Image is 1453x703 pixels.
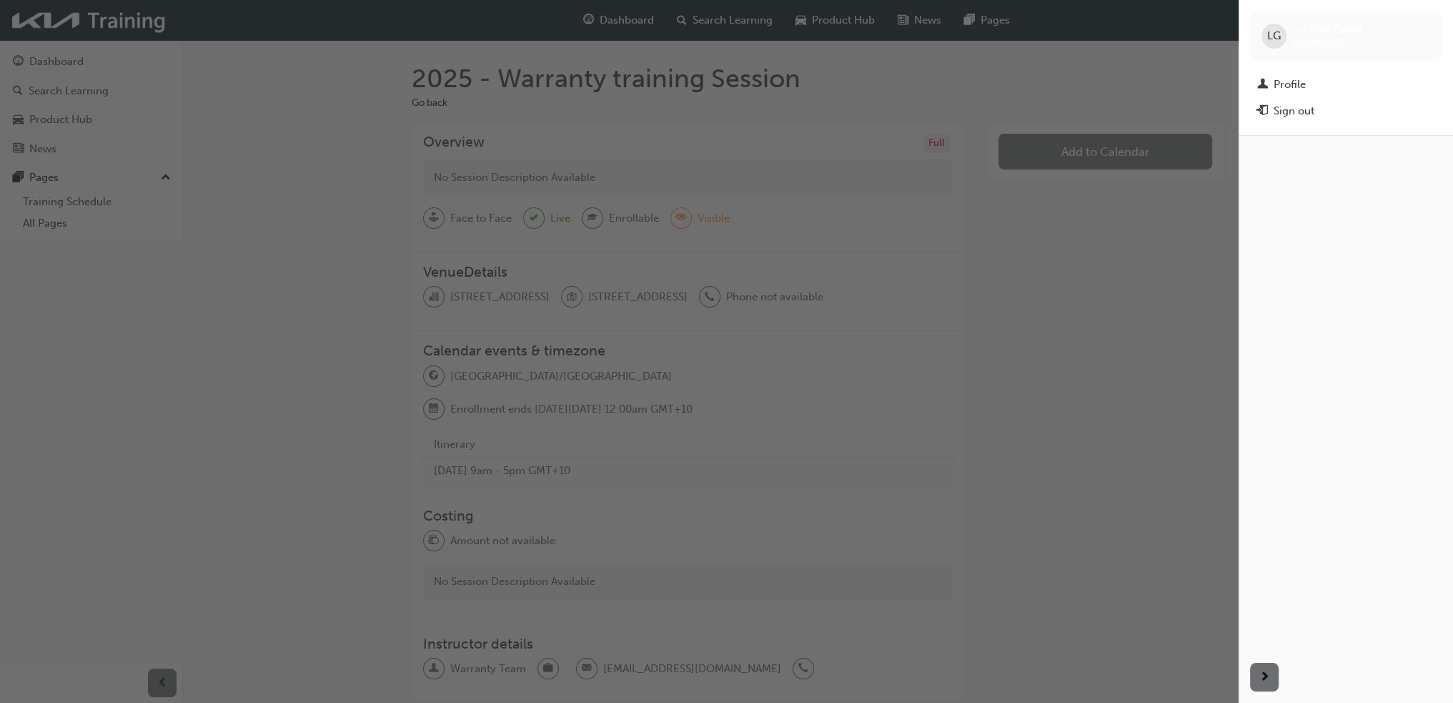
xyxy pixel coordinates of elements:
[1257,79,1268,92] span: man-icon
[1274,103,1314,119] div: Sign out
[1259,669,1270,687] span: next-icon
[1292,23,1362,36] span: Lachlan Guest
[1250,98,1442,124] button: Sign out
[1250,72,1442,98] a: Profile
[1274,77,1306,93] div: Profile
[1257,105,1268,118] span: exit-icon
[1292,36,1344,49] span: kau84558i3
[1267,28,1281,44] span: LG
